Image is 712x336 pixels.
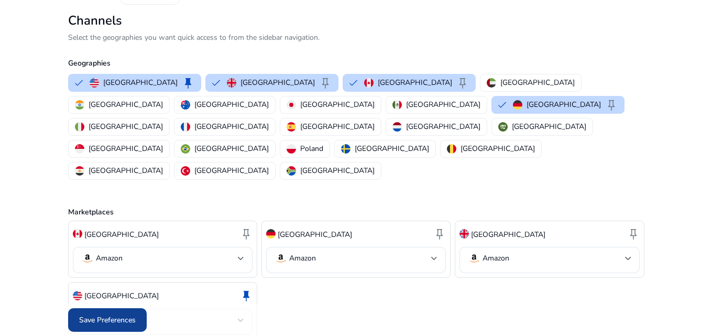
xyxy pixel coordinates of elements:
img: se.svg [341,144,350,154]
span: keep [319,77,332,89]
p: [GEOGRAPHIC_DATA] [194,143,269,154]
img: za.svg [287,166,296,176]
p: [GEOGRAPHIC_DATA] [406,99,480,110]
span: keep [182,77,194,89]
p: [GEOGRAPHIC_DATA] [512,121,586,132]
p: Amazon [483,254,509,263]
p: [GEOGRAPHIC_DATA] [471,229,545,240]
img: mx.svg [392,100,402,110]
p: [GEOGRAPHIC_DATA] [300,99,375,110]
img: br.svg [181,144,190,154]
span: keep [605,99,618,111]
p: [GEOGRAPHIC_DATA] [240,77,315,88]
img: us.svg [73,291,82,300]
p: [GEOGRAPHIC_DATA] [194,99,269,110]
img: amazon.svg [81,252,94,265]
p: Geographies [68,58,644,69]
img: eg.svg [75,166,84,176]
p: [GEOGRAPHIC_DATA] [500,77,575,88]
img: fr.svg [181,122,190,132]
p: [GEOGRAPHIC_DATA] [300,121,375,132]
p: Marketplaces [68,207,644,218]
p: [GEOGRAPHIC_DATA] [378,77,452,88]
img: es.svg [287,122,296,132]
p: [GEOGRAPHIC_DATA] [278,229,352,240]
img: de.svg [513,100,522,110]
img: sg.svg [75,144,84,154]
img: amazon.svg [275,252,287,265]
img: de.svg [266,229,276,239]
img: au.svg [181,100,190,110]
p: [GEOGRAPHIC_DATA] [406,121,480,132]
p: [GEOGRAPHIC_DATA] [89,165,163,176]
p: [GEOGRAPHIC_DATA] [89,99,163,110]
button: Save Preferences [68,308,147,332]
p: [GEOGRAPHIC_DATA] [461,143,535,154]
p: [GEOGRAPHIC_DATA] [84,229,159,240]
p: [GEOGRAPHIC_DATA] [89,143,163,154]
h2: Channels [68,13,644,28]
img: sa.svg [498,122,508,132]
p: Amazon [96,254,123,263]
img: nl.svg [392,122,402,132]
img: tr.svg [181,166,190,176]
span: keep [627,227,640,240]
img: uk.svg [227,78,236,88]
img: us.svg [90,78,99,88]
p: Amazon [289,254,316,263]
p: Poland [300,143,323,154]
p: [GEOGRAPHIC_DATA] [355,143,429,154]
img: uk.svg [459,229,469,239]
img: pl.svg [287,144,296,154]
img: ae.svg [487,78,496,88]
p: [GEOGRAPHIC_DATA] [89,121,163,132]
p: Select the geographies you want quick access to from the sidebar navigation. [68,32,644,43]
p: [GEOGRAPHIC_DATA] [194,121,269,132]
img: ca.svg [364,78,374,88]
img: it.svg [75,122,84,132]
p: [GEOGRAPHIC_DATA] [84,290,159,301]
img: in.svg [75,100,84,110]
span: keep [240,289,253,302]
span: Save Preferences [79,315,136,326]
span: keep [456,77,469,89]
img: ca.svg [73,229,82,239]
img: amazon.svg [468,252,480,265]
span: keep [240,227,253,240]
p: [GEOGRAPHIC_DATA] [527,99,601,110]
img: be.svg [447,144,456,154]
span: keep [433,227,446,240]
img: jp.svg [287,100,296,110]
p: [GEOGRAPHIC_DATA] [194,165,269,176]
p: [GEOGRAPHIC_DATA] [103,77,178,88]
p: [GEOGRAPHIC_DATA] [300,165,375,176]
